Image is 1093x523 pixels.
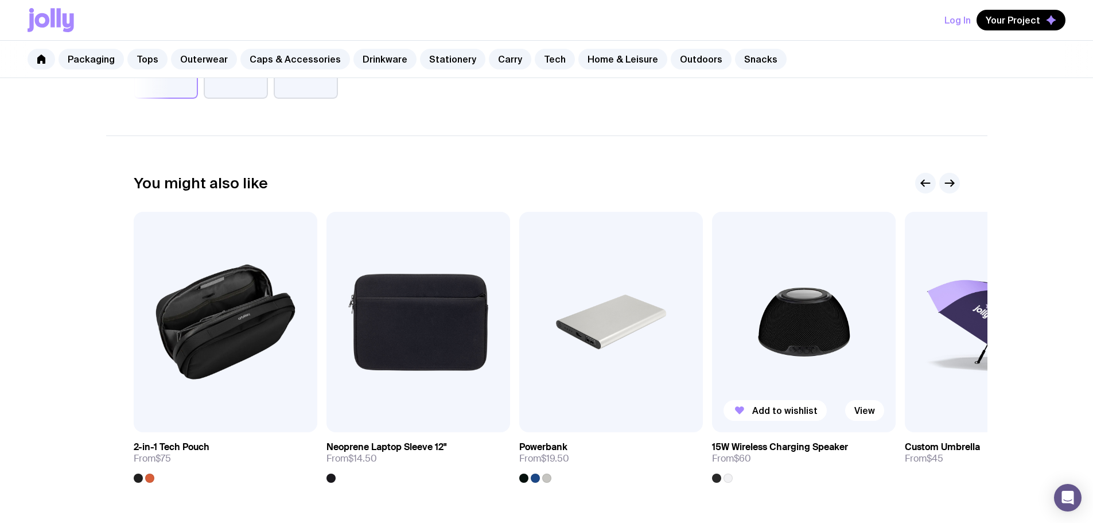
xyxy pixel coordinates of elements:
button: Your Project [977,10,1065,30]
a: Neoprene Laptop Sleeve 12"From$14.50 [326,432,510,483]
a: Stationery [420,49,485,69]
a: Tech [535,49,575,69]
span: Your Project [986,14,1040,26]
a: Home & Leisure [578,49,667,69]
span: $75 [155,452,171,464]
span: From [905,453,943,464]
span: $60 [734,452,751,464]
a: 15W Wireless Charging SpeakerFrom$60 [712,432,896,483]
h3: Neoprene Laptop Sleeve 12" [326,441,446,453]
a: Carry [489,49,531,69]
button: Add to wishlist [724,400,827,421]
a: Packaging [59,49,124,69]
span: $14.50 [348,452,377,464]
span: From [134,453,171,464]
span: From [326,453,377,464]
a: Tops [127,49,168,69]
a: PowerbankFrom$19.50 [519,432,703,483]
span: $19.50 [541,452,569,464]
a: Outdoors [671,49,732,69]
a: Drinkware [353,49,417,69]
h2: You might also like [134,175,268,192]
a: 2-in-1 Tech PouchFrom$75 [134,432,317,483]
div: Open Intercom Messenger [1054,484,1082,512]
a: Caps & Accessories [240,49,350,69]
h3: Custom Umbrella [905,441,980,453]
h3: 15W Wireless Charging Speaker [712,441,848,453]
a: Outerwear [171,49,237,69]
a: View [845,400,884,421]
h3: Powerbank [519,441,567,453]
h3: 2-in-1 Tech Pouch [134,441,209,453]
a: Custom UmbrellaFrom$45 [905,432,1088,474]
a: Snacks [735,49,787,69]
span: $45 [927,452,943,464]
button: Log In [944,10,971,30]
span: Add to wishlist [752,405,818,416]
span: From [712,453,751,464]
span: From [519,453,569,464]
